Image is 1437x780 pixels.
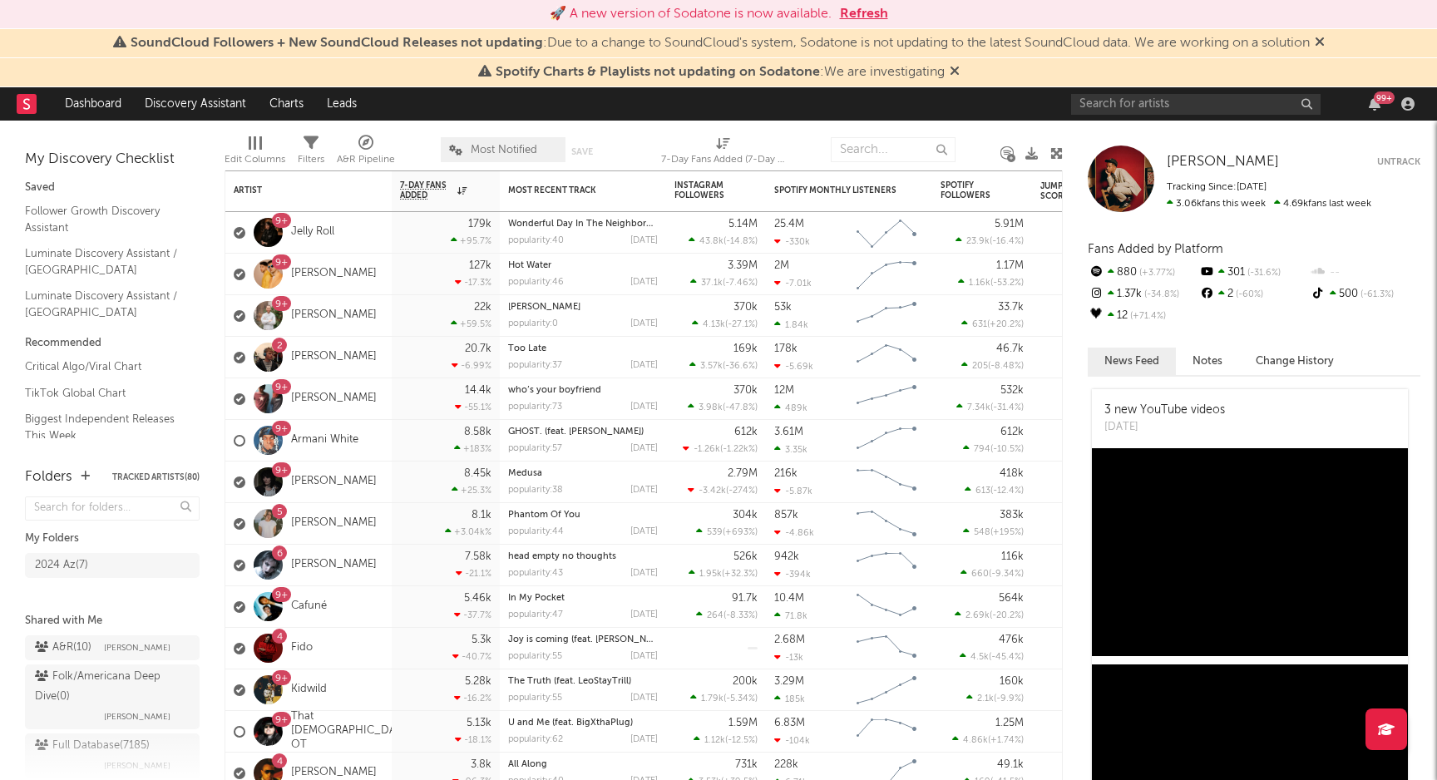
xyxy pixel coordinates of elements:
span: 23.9k [966,237,990,246]
div: 2.68M [774,634,805,645]
div: Too Late [508,344,658,353]
div: Folk/Americana Deep Dive ( 0 ) [35,667,185,707]
div: Shared with Me [25,611,200,631]
div: GHOST. (feat. Samara Cyn) [508,427,658,437]
span: 43.8k [699,237,723,246]
span: -14.8 % [726,237,755,246]
div: 160k [1000,676,1024,687]
div: 91.7k [732,593,758,604]
div: Hot Water [508,261,658,270]
div: 304k [733,510,758,521]
div: 500 [1310,284,1420,305]
span: SoundCloud Followers + New SoundCloud Releases not updating [131,37,543,50]
a: U and Me (feat. BigXthaPlug) [508,718,633,728]
div: 612k [1000,427,1024,437]
span: [PERSON_NAME] [104,756,170,776]
a: Dashboard [53,87,133,121]
svg: Chart title [849,295,924,337]
svg: Chart title [849,378,924,420]
span: Dismiss [950,66,960,79]
div: 33.7k [998,302,1024,313]
div: popularity: 0 [508,319,558,328]
div: Most Recent Track [508,185,633,195]
div: 1.84k [774,319,808,330]
div: +95.7 % [451,235,491,246]
a: Too Late [508,344,546,353]
div: 76.8 [1040,555,1107,575]
div: ( ) [688,485,758,496]
div: -37.7 % [454,610,491,620]
span: -9.34 % [991,570,1021,579]
span: -12.4 % [993,486,1021,496]
div: [DATE] [630,486,658,495]
button: Notes [1176,348,1239,375]
div: -5.69k [774,361,813,372]
a: [PERSON_NAME] [291,267,377,281]
div: ( ) [961,318,1024,329]
span: -36.6 % [725,362,755,371]
div: -4.86k [774,527,814,538]
div: -394k [774,569,811,580]
div: In My Pocket [508,594,658,603]
svg: Chart title [849,254,924,295]
span: -34.8 % [1142,290,1179,299]
div: 564k [999,593,1024,604]
div: Folders [25,467,72,487]
div: popularity: 47 [508,610,563,620]
div: popularity: 38 [508,486,563,495]
a: head empty no thoughts [508,552,616,561]
div: My Discovery Checklist [25,150,200,170]
div: -17.3 % [455,277,491,288]
div: [DATE] [630,569,658,578]
div: Edit Columns [225,150,285,170]
div: 47.9 [1040,264,1107,284]
div: 14.4k [465,385,491,396]
div: ( ) [956,235,1024,246]
div: -6.99 % [452,360,491,371]
div: 2024 Az ( 7 ) [35,555,88,575]
span: Tracking Since: [DATE] [1167,182,1267,192]
span: 660 [971,570,989,579]
div: popularity: 43 [508,569,563,578]
span: -7.46 % [725,279,755,288]
div: -7.01k [774,278,812,289]
div: popularity: 37 [508,361,562,370]
svg: Chart title [849,212,924,254]
div: 2.79M [728,468,758,479]
span: 548 [974,528,990,537]
input: Search for folders... [25,496,200,521]
div: A&R ( 10 ) [35,638,91,658]
div: +25.3 % [452,485,491,496]
a: Full Database(7185)[PERSON_NAME] [25,733,200,778]
div: 73.7 [1040,223,1107,243]
div: [DATE] [630,652,658,661]
button: 99+ [1369,97,1380,111]
a: Leads [315,87,368,121]
div: 178k [774,343,798,354]
span: -61.3 % [1358,290,1394,299]
div: [DATE] [630,319,658,328]
div: 942k [774,551,799,562]
button: Refresh [840,4,888,24]
div: who’s your boyfriend [508,386,658,395]
a: Hot Water [508,261,551,270]
div: ( ) [696,526,758,537]
div: head empty no thoughts [508,552,658,561]
div: The Truth (feat. LeoStayTrill) [508,677,658,686]
a: [PERSON_NAME] [291,475,377,489]
div: 53k [774,302,792,313]
div: ( ) [963,526,1024,537]
div: -21.1 % [456,568,491,579]
div: ( ) [692,318,758,329]
span: -60 % [1233,290,1263,299]
a: Follower Growth Discovery Assistant [25,202,183,236]
span: 7.34k [967,403,990,412]
div: 60.7 [1040,431,1107,451]
div: [DATE] [1104,419,1225,436]
div: 489k [774,402,807,413]
div: Joy is coming (feat. Kizz Daniel) [508,635,658,644]
span: 4.69k fans last week [1167,199,1371,209]
div: popularity: 46 [508,278,564,287]
span: -31.6 % [1245,269,1281,278]
div: 5.14M [728,219,758,230]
